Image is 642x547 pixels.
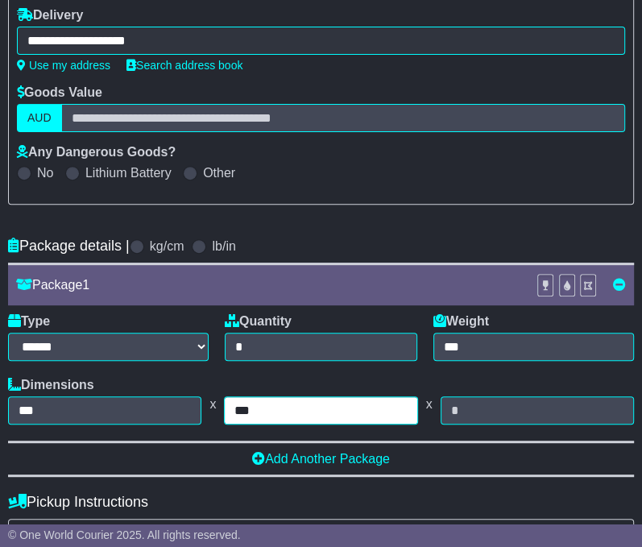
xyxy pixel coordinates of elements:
label: Goods Value [17,85,102,100]
label: kg/cm [150,238,184,254]
label: Any Dangerous Goods? [17,144,176,160]
label: Lithium Battery [85,165,172,180]
label: Type [8,313,50,329]
label: Dimensions [8,377,94,392]
h4: Package details | [8,238,130,255]
span: x [201,396,224,412]
label: No [37,165,53,180]
a: Add Another Package [252,452,390,466]
a: Remove this item [613,278,626,292]
label: lb/in [212,238,235,254]
label: Other [203,165,235,180]
span: x [418,396,441,412]
a: Search address book [126,59,242,72]
h4: Pickup Instructions [8,494,634,511]
label: AUD [17,104,62,132]
span: 1 [82,278,89,292]
label: Weight [433,313,489,329]
span: © One World Courier 2025. All rights reserved. [8,528,241,541]
label: Delivery [17,7,83,23]
a: Use my address [17,59,110,72]
label: Quantity [225,313,292,329]
div: Package [8,277,528,292]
